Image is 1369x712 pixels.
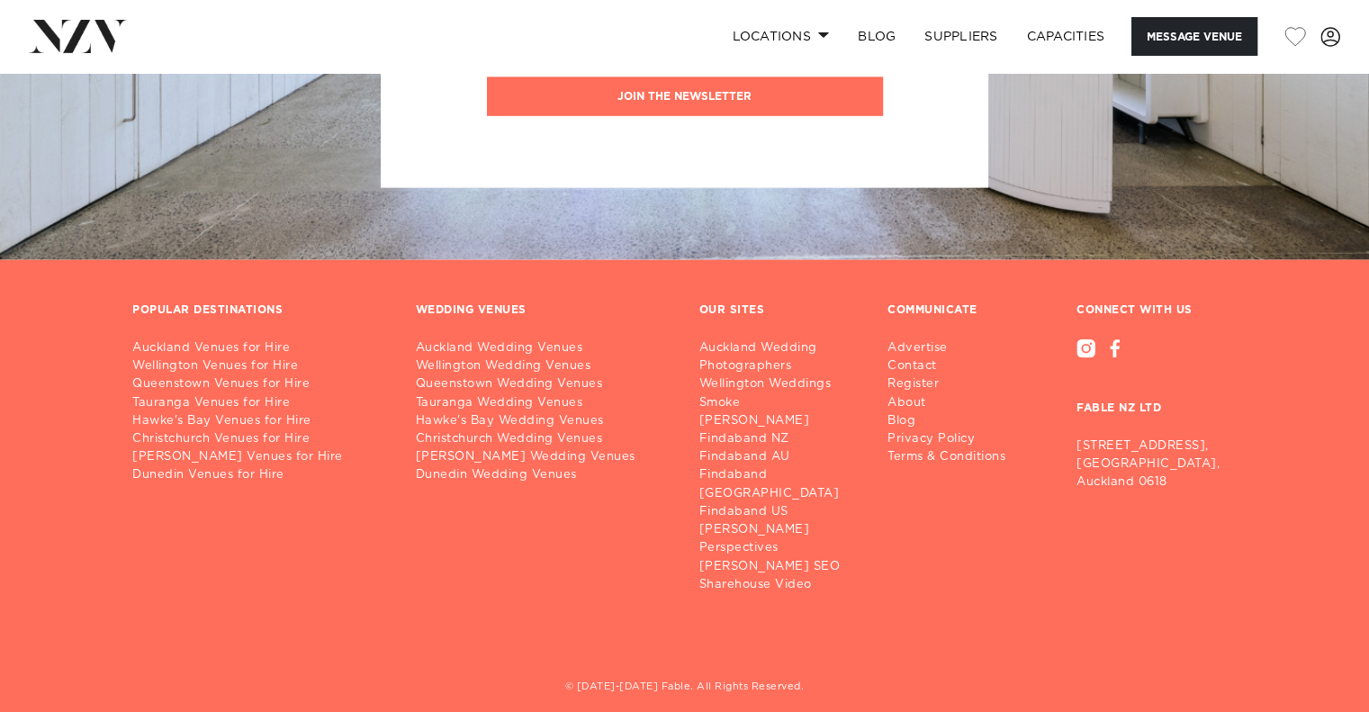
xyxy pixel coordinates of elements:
img: nzv-logo.png [29,20,127,52]
a: Findaband [GEOGRAPHIC_DATA] [699,466,860,502]
a: Wellington Venues for Hire [132,357,387,375]
a: Contact [887,357,1020,375]
a: Tauranga Wedding Venues [416,394,671,412]
h3: OUR SITES [699,303,765,318]
a: BLOG [843,17,910,56]
a: [PERSON_NAME] [699,412,860,430]
button: Join the newsletter [487,77,883,116]
a: Christchurch Wedding Venues [416,430,671,448]
h3: CONNECT WITH US [1076,303,1237,318]
a: Capacities [1013,17,1120,56]
h3: POPULAR DESTINATIONS [132,303,283,318]
a: Auckland Venues for Hire [132,339,387,357]
a: [PERSON_NAME] [699,521,860,539]
a: Privacy Policy [887,430,1020,448]
button: Message Venue [1131,17,1257,56]
a: Wellington Wedding Venues [416,357,671,375]
a: Findaband AU [699,448,860,466]
a: [PERSON_NAME] Venues for Hire [132,448,387,466]
a: Advertise [887,339,1020,357]
p: [STREET_ADDRESS], [GEOGRAPHIC_DATA], Auckland 0618 [1076,437,1237,491]
a: Hawke's Bay Wedding Venues [416,412,671,430]
a: Auckland Wedding Photographers [699,339,860,375]
a: Dunedin Wedding Venues [416,466,671,484]
h3: WEDDING VENUES [416,303,527,318]
a: Wellington Weddings [699,375,860,393]
a: Tauranga Venues for Hire [132,394,387,412]
a: Auckland Wedding Venues [416,339,671,357]
h3: COMMUNICATE [887,303,977,318]
a: Hawke's Bay Venues for Hire [132,412,387,430]
a: Register [887,375,1020,393]
a: Sharehouse Video [699,576,860,594]
a: Blog [887,412,1020,430]
a: [PERSON_NAME] Wedding Venues [416,448,671,466]
a: Dunedin Venues for Hire [132,466,387,484]
a: Terms & Conditions [887,448,1020,466]
a: Smoke [699,394,860,412]
a: [PERSON_NAME] SEO [699,558,860,576]
a: Findaband NZ [699,430,860,448]
a: Perspectives [699,539,860,557]
a: Queenstown Venues for Hire [132,375,387,393]
a: Christchurch Venues for Hire [132,430,387,448]
a: SUPPLIERS [910,17,1012,56]
a: Findaband US [699,503,860,521]
h5: © [DATE]-[DATE] Fable. All Rights Reserved. [132,680,1237,696]
a: About [887,394,1020,412]
h3: FABLE NZ LTD [1076,358,1237,430]
a: Locations [717,17,843,56]
a: Queenstown Wedding Venues [416,375,671,393]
